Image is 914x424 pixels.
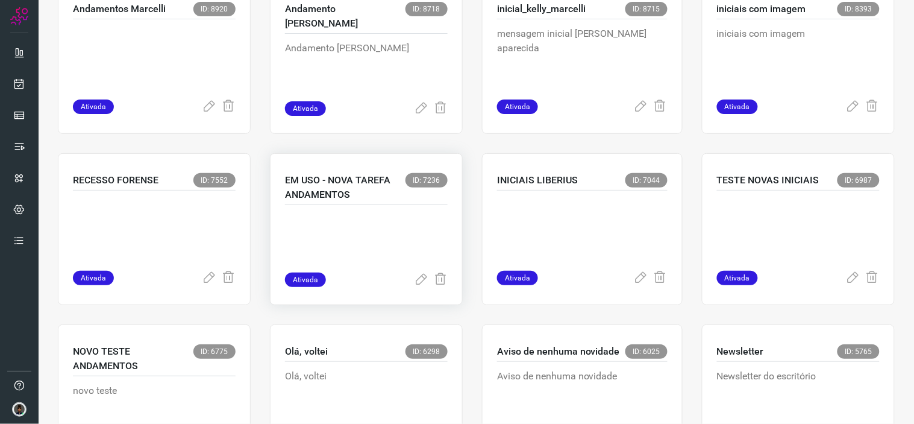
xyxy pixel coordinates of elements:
[717,344,764,359] p: Newsletter
[285,344,328,359] p: Olá, voltei
[717,100,758,114] span: Ativada
[625,344,668,359] span: ID: 6025
[73,2,166,16] p: Andamentos Marcelli
[285,2,405,31] p: Andamento [PERSON_NAME]
[497,27,668,87] p: mensagem inicial [PERSON_NAME] aparecida
[73,100,114,114] span: Ativada
[717,27,880,87] p: iniciais com imagem
[717,173,819,188] p: TESTE NOVAS INICIAIS
[193,344,236,359] span: ID: 6775
[497,344,620,359] p: Aviso de nenhuma novidade
[285,273,326,287] span: Ativada
[12,402,27,417] img: d44150f10045ac5288e451a80f22ca79.png
[73,344,193,373] p: NOVO TESTE ANDAMENTOS
[405,344,448,359] span: ID: 6298
[497,2,586,16] p: inicial_kelly_marcelli
[717,271,758,285] span: Ativada
[497,271,538,285] span: Ativada
[625,2,668,16] span: ID: 8715
[285,101,326,116] span: Ativada
[193,173,236,188] span: ID: 7552
[10,7,28,25] img: Logo
[497,100,538,114] span: Ativada
[497,173,578,188] p: INICIAIS LIBERIUS
[285,173,405,202] p: EM USO - NOVA TAREFA ANDAMENTOS
[837,173,880,188] span: ID: 6987
[837,344,880,359] span: ID: 5765
[193,2,236,16] span: ID: 8920
[837,2,880,16] span: ID: 8393
[285,41,448,101] p: Andamento [PERSON_NAME]
[405,2,448,16] span: ID: 8718
[405,173,448,188] span: ID: 7236
[717,2,806,16] p: iniciais com imagem
[625,173,668,188] span: ID: 7044
[73,271,114,285] span: Ativada
[73,173,158,188] p: RECESSO FORENSE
